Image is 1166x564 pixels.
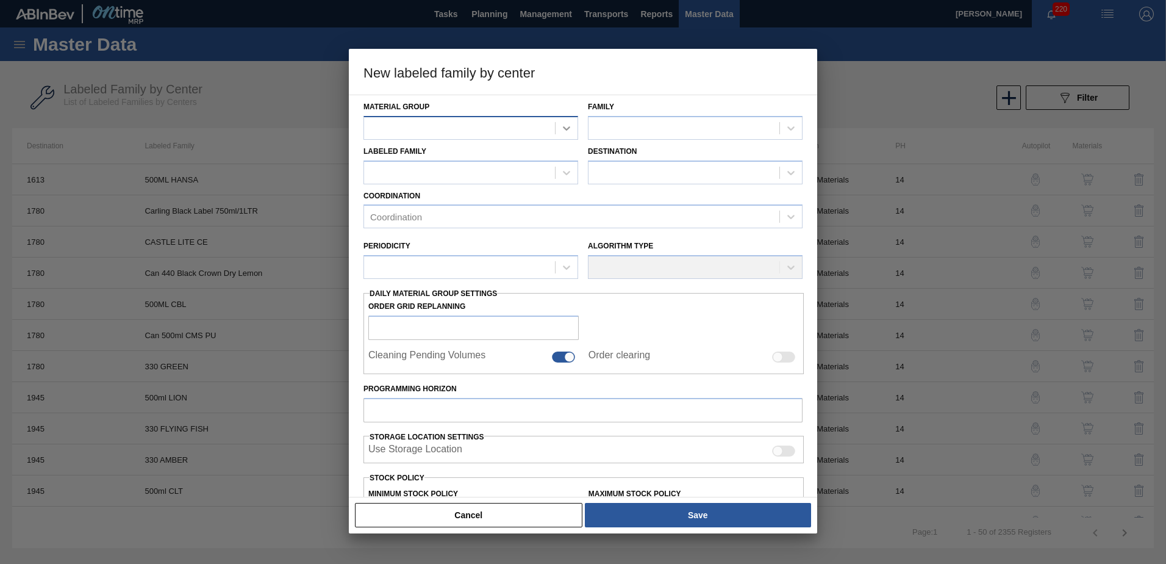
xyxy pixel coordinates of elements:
[370,433,484,441] span: Storage Location Settings
[363,147,426,156] label: Labeled Family
[588,147,637,156] label: Destination
[363,242,410,250] label: Periodicity
[368,298,579,316] label: Order Grid Replanning
[355,503,582,527] button: Cancel
[368,444,462,458] label: When enabled, the system will display stocks from different storage locations.
[368,490,458,498] label: Minimum Stock Policy
[368,350,485,364] label: Cleaning Pending Volumes
[585,503,811,527] button: Save
[370,289,497,298] span: Daily Material Group Settings
[588,242,653,250] label: Algorithm Type
[363,380,803,398] label: Programming Horizon
[588,103,614,111] label: Family
[588,490,681,498] label: Maximum Stock Policy
[349,49,817,95] h3: New labeled family by center
[370,212,422,222] div: Coordination
[363,103,429,111] label: Material Group
[363,192,420,200] label: Coordination
[588,350,650,364] label: Order clearing
[370,474,424,482] label: Stock Policy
